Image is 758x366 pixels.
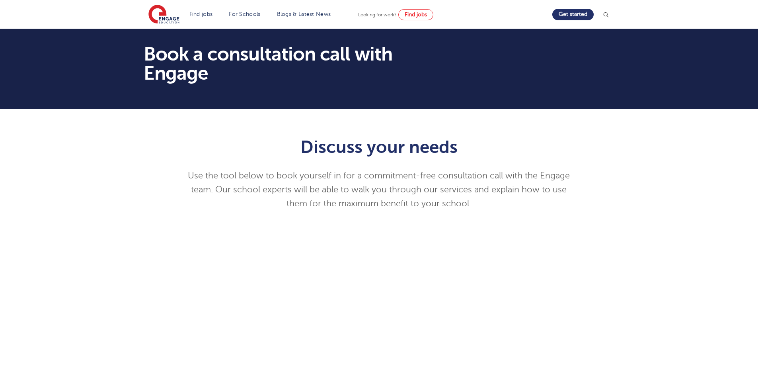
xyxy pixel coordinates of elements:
[229,11,260,17] a: For Schools
[184,137,574,157] h1: Discuss your needs
[144,45,454,83] h1: Book a consultation call with Engage
[358,12,397,18] span: Looking for work?
[189,11,213,17] a: Find jobs
[148,5,179,25] img: Engage Education
[405,12,427,18] span: Find jobs
[184,169,574,211] p: Use the tool below to book yourself in for a commitment-free consultation call with the Engage te...
[277,11,331,17] a: Blogs & Latest News
[398,9,433,20] a: Find jobs
[552,9,594,20] a: Get started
